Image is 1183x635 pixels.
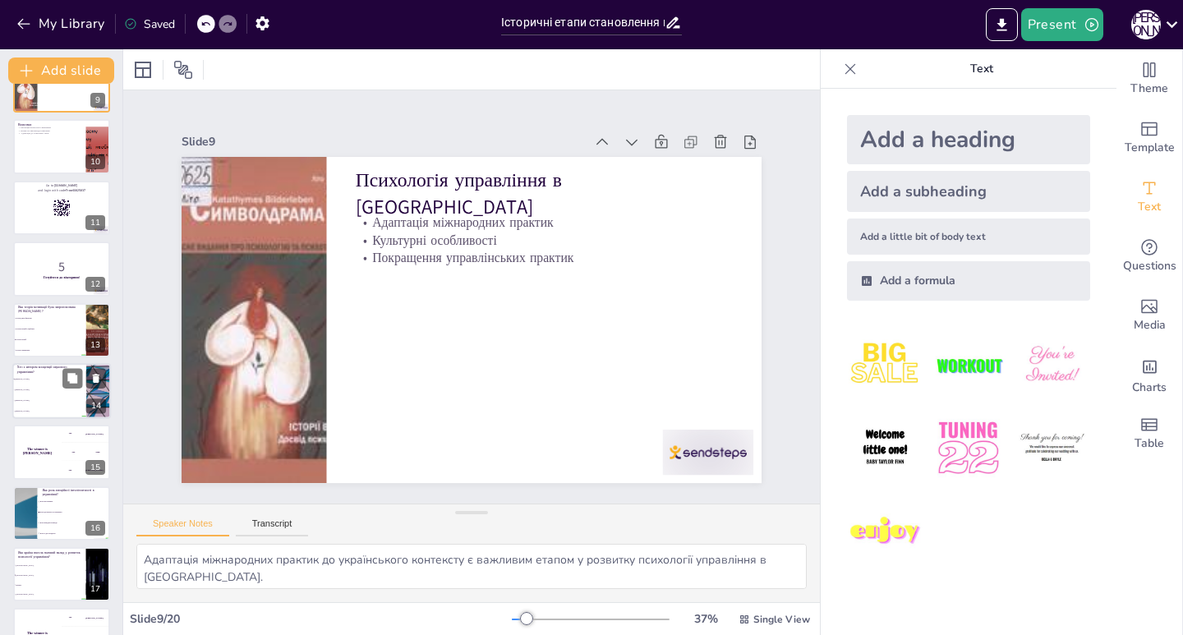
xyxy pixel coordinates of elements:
p: Еволюція психології управління [18,126,81,129]
span: [PERSON_NAME] [15,389,85,391]
div: 14 [12,363,111,419]
img: 3.jpeg [1014,327,1090,403]
div: 100 [62,608,110,626]
p: Покращення управлінських практик [476,173,573,545]
div: 15 [13,425,110,479]
div: 37 % [686,611,725,627]
span: Теорія управління [16,349,85,351]
span: Теорія потреб [16,338,85,340]
p: Вплив на міжнародні практики [18,128,81,131]
div: 16 [85,521,105,536]
p: 5 [18,258,105,276]
span: [PERSON_NAME] [15,399,85,402]
p: Яка теорія мотивації була запропонована [PERSON_NAME]? [18,305,81,314]
span: Вона допомагає в управлінні [40,511,109,513]
div: 13 [13,303,110,357]
div: 100 [62,425,110,443]
div: 10 [13,119,110,173]
div: Add a little bit of body text [847,219,1090,255]
button: My Library [12,11,112,37]
p: Яка країна внесла значний вклад у розвиток психології управління? [18,550,81,559]
div: Saved [124,16,175,32]
span: Position [173,60,193,80]
img: 1.jpeg [847,327,923,403]
img: 5.jpeg [930,410,1006,486]
div: Я [PERSON_NAME] [1131,10,1161,39]
p: Хто є автором концепції наукового управління? [17,365,81,374]
img: 4.jpeg [847,410,923,486]
div: Add a formula [847,261,1090,301]
p: Яка роль емоційної інтелігентності в управлінні? [42,488,105,497]
button: Duplicate Slide [62,368,82,388]
img: 6.jpeg [1014,410,1090,486]
span: Японія [16,584,85,586]
img: 2.jpeg [930,327,1006,403]
p: and login with code [18,188,105,193]
span: Theme [1130,80,1168,98]
span: [PERSON_NAME] [15,378,85,380]
p: Адаптація міжнародних практик [512,166,608,538]
p: Культурні особливості [495,170,591,542]
div: Get real-time input from your audience [1116,227,1182,286]
span: Media [1134,316,1166,334]
div: Change the overall theme [1116,49,1182,108]
span: Single View [753,613,810,626]
button: Add slide [8,58,114,84]
div: 14 [86,398,106,413]
span: Text [1138,198,1161,216]
p: Text [863,49,1100,89]
div: 200 [62,444,110,462]
span: [GEOGRAPHIC_DATA] [16,594,85,596]
div: 300 [62,462,110,480]
span: Вона шкодить команді [40,522,109,523]
h4: The winner is [PERSON_NAME] [13,448,62,456]
div: Add a subheading [847,171,1090,212]
button: Present [1021,8,1103,41]
span: Вона не важлива [40,500,109,502]
div: Add images, graphics, shapes or video [1116,286,1182,345]
div: 12 [13,242,110,296]
span: Теорія потреб Герцберга [16,328,85,329]
div: 11 [85,215,105,230]
span: Questions [1123,257,1176,275]
p: Психологія управління в [GEOGRAPHIC_DATA] [522,156,653,536]
div: Add a table [1116,404,1182,463]
p: Висновки [18,122,81,127]
textarea: Адаптація міжнародних практик до українського контексту є важливим етапом у розвитку психології у... [136,544,807,589]
p: Адаптація до локальних умов [18,131,81,135]
input: Insert title [501,11,665,35]
span: [GEOGRAPHIC_DATA] [16,564,85,566]
button: Delete Slide [86,368,106,388]
span: Теорія двох факторів [16,317,85,319]
div: Slide 9 / 20 [130,611,512,627]
span: [GEOGRAPHIC_DATA] [16,574,85,576]
span: [PERSON_NAME] [15,410,85,412]
button: Export to PowerPoint [986,8,1018,41]
div: Layout [130,57,156,83]
div: Add ready made slides [1116,108,1182,168]
div: Jaap [95,451,99,453]
div: 17 [85,582,105,596]
strong: Готуйтеся до вікторини! [44,275,80,279]
div: 12 [85,277,105,292]
img: 7.jpeg [847,494,923,570]
div: 17 [13,547,110,601]
span: Вона є другорядною [40,532,109,534]
span: Template [1125,139,1175,157]
div: 11 [13,181,110,235]
p: Go to [18,183,105,188]
button: Я [PERSON_NAME] [1131,8,1161,41]
div: Add text boxes [1116,168,1182,227]
div: 16 [13,486,110,541]
div: Add charts and graphs [1116,345,1182,404]
strong: [DOMAIN_NAME] [54,183,78,187]
button: Transcript [236,518,309,536]
div: Add a heading [847,115,1090,164]
div: 10 [85,154,105,169]
div: 9 [90,93,105,108]
div: 9 [13,58,110,113]
button: Speaker Notes [136,518,229,536]
div: 15 [85,460,105,475]
div: 13 [85,338,105,352]
span: Charts [1132,379,1167,397]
